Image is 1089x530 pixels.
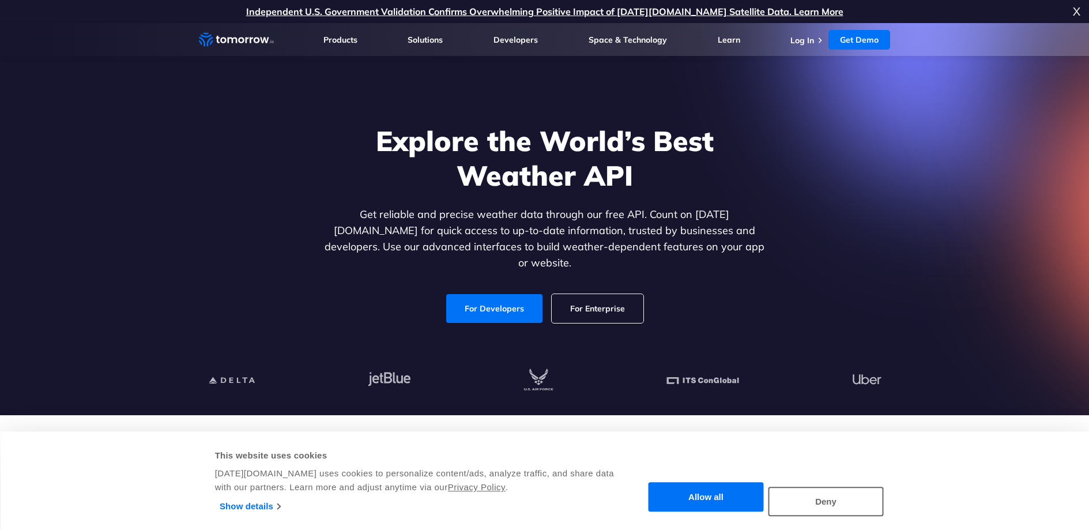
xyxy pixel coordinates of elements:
a: Show details [220,498,280,515]
a: Space & Technology [589,35,667,45]
a: Get Demo [828,30,890,50]
a: Privacy Policy [448,482,506,492]
a: Developers [493,35,538,45]
a: For Enterprise [552,294,643,323]
a: Products [323,35,357,45]
a: Log In [790,35,814,46]
div: [DATE][DOMAIN_NAME] uses cookies to personalize content/ads, analyze traffic, and share data with... [215,467,616,494]
a: Home link [199,31,274,48]
a: Learn [718,35,740,45]
a: Solutions [408,35,443,45]
p: Get reliable and precise weather data through our free API. Count on [DATE][DOMAIN_NAME] for quic... [322,206,767,271]
button: Deny [768,487,884,516]
div: This website uses cookies [215,449,616,463]
a: For Developers [446,294,542,323]
button: Allow all [649,483,764,512]
a: Independent U.S. Government Validation Confirms Overwhelming Positive Impact of [DATE][DOMAIN_NAM... [246,6,843,17]
h1: Explore the World’s Best Weather API [322,123,767,193]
